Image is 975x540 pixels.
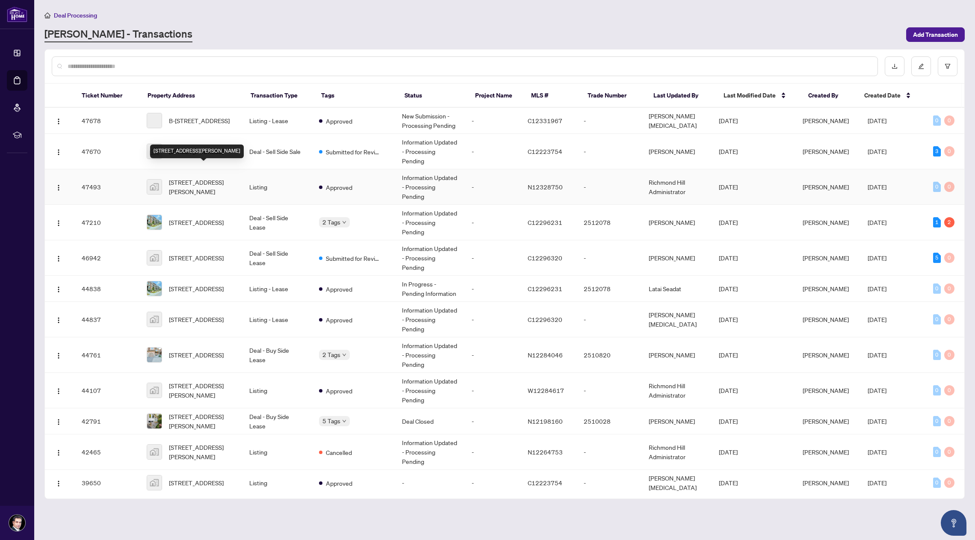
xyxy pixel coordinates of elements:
span: [DATE] [868,316,886,323]
img: Logo [55,149,62,156]
td: Information Updated - Processing Pending [395,134,465,169]
img: Logo [55,352,62,359]
td: - [465,408,521,434]
td: [PERSON_NAME][MEDICAL_DATA] [642,302,712,337]
td: 2512078 [577,205,642,240]
span: down [342,353,346,357]
span: [STREET_ADDRESS][PERSON_NAME] [169,177,236,196]
span: Submitted for Review [326,254,381,263]
img: Logo [55,419,62,425]
span: [DATE] [868,479,886,487]
td: - [465,205,521,240]
span: Approved [326,183,352,192]
td: - [465,276,521,302]
th: Ticket Number [75,84,141,108]
span: [STREET_ADDRESS] [169,284,224,293]
td: 47670 [75,134,140,169]
td: New Submission - Processing Pending [395,108,465,134]
div: 0 [933,416,941,426]
span: C12223754 [528,148,562,155]
img: Logo [55,317,62,324]
span: [DATE] [868,351,886,359]
span: Approved [326,386,352,395]
th: Tags [314,84,398,108]
span: home [44,12,50,18]
td: - [577,373,642,408]
td: 47210 [75,205,140,240]
span: C12223754 [528,479,562,487]
span: Approved [326,315,352,325]
img: thumbnail-img [147,475,162,490]
td: 46942 [75,240,140,276]
td: Listing - Lease [242,108,312,134]
span: [STREET_ADDRESS] [169,253,224,263]
td: Latai Seadat [642,276,712,302]
button: Logo [52,215,65,229]
img: Logo [55,388,62,395]
td: - [577,169,642,205]
td: Deal Closed [395,408,465,434]
th: Trade Number [581,84,647,108]
span: [PERSON_NAME] [803,254,849,262]
span: [DATE] [719,117,738,124]
div: 0 [944,314,954,325]
span: [DATE] [719,183,738,191]
div: 0 [933,478,941,488]
div: 0 [944,146,954,156]
td: Information Updated - Processing Pending [395,302,465,337]
div: 0 [944,478,954,488]
button: Logo [52,114,65,127]
td: In Progress - Pending Information [395,276,465,302]
td: 2510820 [577,337,642,373]
span: Add Transaction [913,28,958,41]
img: thumbnail-img [147,180,162,194]
span: [DATE] [719,218,738,226]
img: Logo [55,480,62,487]
span: [PERSON_NAME] [803,448,849,456]
span: [DATE] [868,183,886,191]
span: Approved [326,116,352,126]
td: - [577,108,642,134]
span: C12296320 [528,254,562,262]
div: 0 [944,115,954,126]
td: 47493 [75,169,140,205]
span: C12296320 [528,316,562,323]
a: [PERSON_NAME] - Transactions [44,27,192,42]
td: 2512078 [577,276,642,302]
th: Project Name [468,84,525,108]
button: Logo [52,313,65,326]
td: Listing - Lease [242,276,312,302]
td: - [577,470,642,496]
span: [DATE] [868,285,886,292]
span: [DATE] [868,417,886,425]
th: Last Modified Date [717,84,801,108]
td: Information Updated - Processing Pending [395,205,465,240]
td: - [577,302,642,337]
div: 0 [933,115,941,126]
span: [PERSON_NAME] [803,417,849,425]
span: Approved [326,478,352,488]
span: [DATE] [868,148,886,155]
th: MLS # [524,84,581,108]
span: N12284046 [528,351,563,359]
td: - [465,169,521,205]
button: Logo [52,445,65,459]
button: download [885,56,904,76]
td: Information Updated - Processing Pending [395,169,465,205]
span: W12284617 [528,387,564,394]
td: [PERSON_NAME] [642,337,712,373]
div: 0 [944,182,954,192]
span: [DATE] [719,417,738,425]
td: Listing [242,169,312,205]
span: [STREET_ADDRESS] [169,350,224,360]
button: edit [911,56,931,76]
span: [STREET_ADDRESS][PERSON_NAME] [169,412,236,431]
span: [STREET_ADDRESS] [169,315,224,324]
img: Logo [55,286,62,293]
td: Information Updated - Processing Pending [395,434,465,470]
td: [PERSON_NAME] [642,205,712,240]
span: [DATE] [868,218,886,226]
img: Logo [55,118,62,125]
span: [DATE] [719,351,738,359]
td: - [577,134,642,169]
